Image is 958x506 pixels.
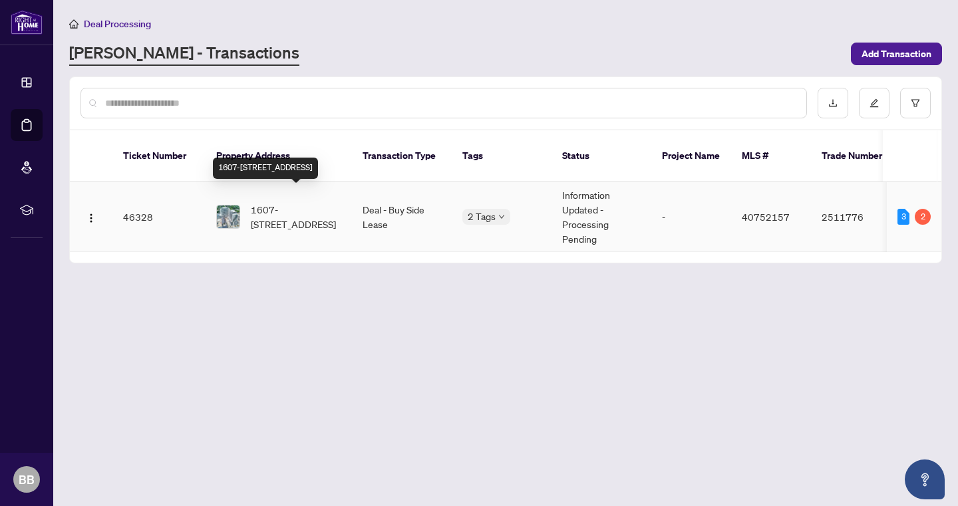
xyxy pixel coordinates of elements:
[900,88,931,118] button: filter
[217,205,239,228] img: thumbnail-img
[731,130,811,182] th: MLS #
[69,19,79,29] span: home
[80,206,102,227] button: Logo
[352,130,452,182] th: Transaction Type
[352,182,452,252] td: Deal - Buy Side Lease
[69,42,299,66] a: [PERSON_NAME] - Transactions
[19,470,35,489] span: BB
[86,213,96,223] img: Logo
[498,213,505,220] span: down
[552,130,651,182] th: Status
[811,130,904,182] th: Trade Number
[870,98,879,108] span: edit
[859,88,889,118] button: edit
[828,98,838,108] span: download
[251,202,341,231] span: 1607-[STREET_ADDRESS]
[911,98,920,108] span: filter
[851,43,942,65] button: Add Transaction
[84,18,151,30] span: Deal Processing
[11,10,43,35] img: logo
[897,209,909,225] div: 3
[206,130,352,182] th: Property Address
[651,182,731,252] td: -
[213,158,318,179] div: 1607-[STREET_ADDRESS]
[915,209,931,225] div: 2
[905,459,945,499] button: Open asap
[651,130,731,182] th: Project Name
[862,43,931,64] span: Add Transaction
[112,182,206,252] td: 46328
[552,182,651,252] td: Information Updated - Processing Pending
[452,130,552,182] th: Tags
[742,211,790,223] span: 40752157
[468,209,496,224] span: 2 Tags
[112,130,206,182] th: Ticket Number
[818,88,848,118] button: download
[811,182,904,252] td: 2511776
